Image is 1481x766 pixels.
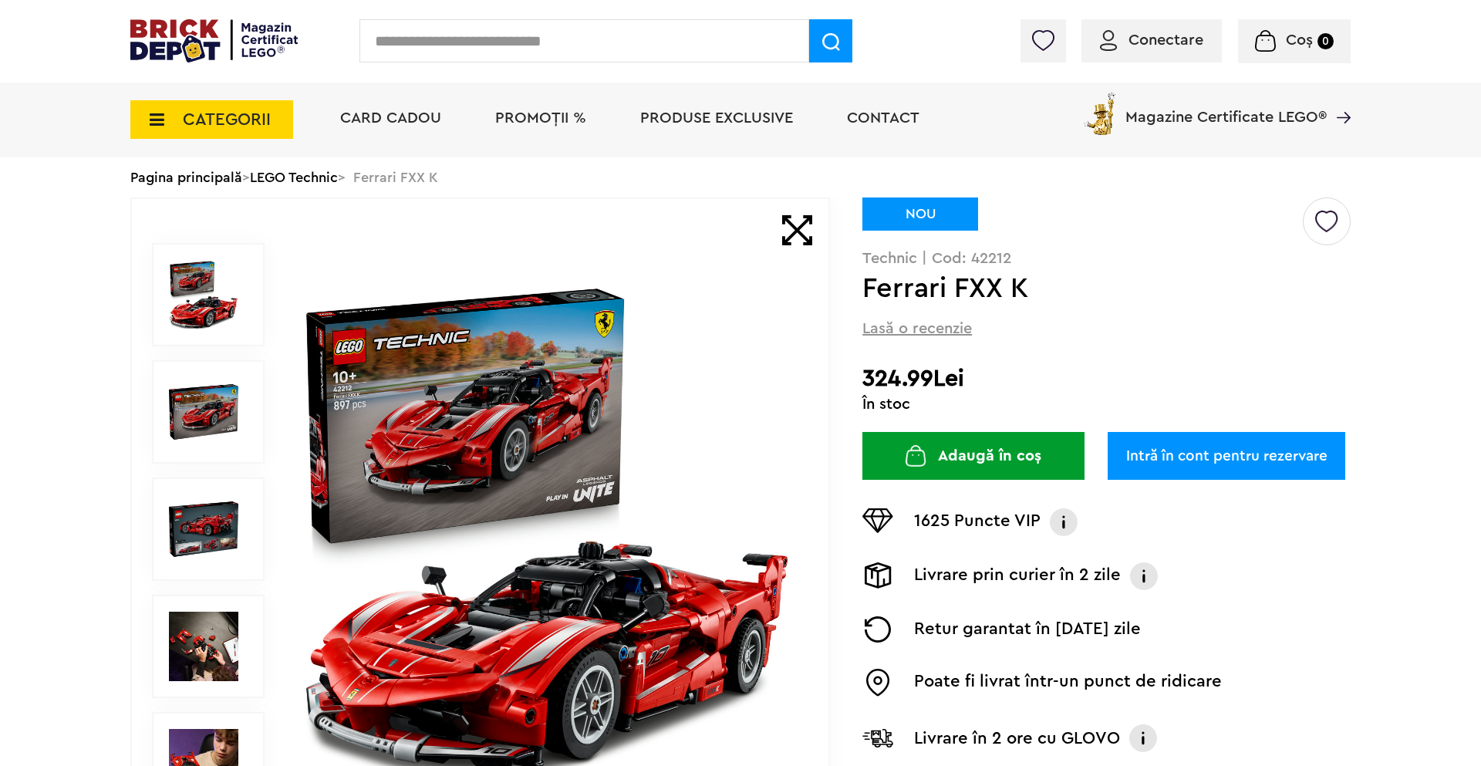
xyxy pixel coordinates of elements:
[1125,89,1327,125] span: Magazine Certificate LEGO®
[862,508,893,533] img: Puncte VIP
[1108,432,1345,480] a: Intră în cont pentru rezervare
[914,562,1121,590] p: Livrare prin curier în 2 zile
[862,728,893,747] img: Livrare Glovo
[130,157,1351,197] div: > > Ferrari FXX K
[862,365,1351,393] h2: 324.99Lei
[169,260,238,329] img: Ferrari FXX K
[169,494,238,564] img: Ferrari FXX K LEGO 42212
[914,669,1222,697] p: Poate fi livrat într-un punct de ridicare
[862,432,1085,480] button: Adaugă în coș
[862,251,1351,266] p: Technic | Cod: 42212
[862,669,893,697] img: Easybox
[1327,89,1351,105] a: Magazine Certificate LEGO®
[862,318,972,339] span: Lasă o recenzie
[862,562,893,589] img: Livrare
[862,616,893,643] img: Returnare
[1128,562,1159,590] img: Info livrare prin curier
[169,612,238,681] img: Seturi Lego Ferrari FXX K
[914,616,1141,643] p: Retur garantat în [DATE] zile
[1100,32,1203,48] a: Conectare
[847,110,919,126] a: Contact
[1048,508,1079,536] img: Info VIP
[130,170,242,184] a: Pagina principală
[862,275,1301,302] h1: Ferrari FXX K
[1128,723,1159,754] img: Info livrare cu GLOVO
[914,726,1120,751] p: Livrare în 2 ore cu GLOVO
[1286,32,1313,48] span: Coș
[640,110,793,126] a: Produse exclusive
[862,396,1351,412] div: În stoc
[169,377,238,447] img: Ferrari FXX K
[495,110,586,126] a: PROMOȚII %
[862,197,978,231] div: NOU
[1317,33,1334,49] small: 0
[250,170,338,184] a: LEGO Technic
[340,110,441,126] a: Card Cadou
[1128,32,1203,48] span: Conectare
[914,508,1041,536] p: 1625 Puncte VIP
[183,111,271,128] span: CATEGORII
